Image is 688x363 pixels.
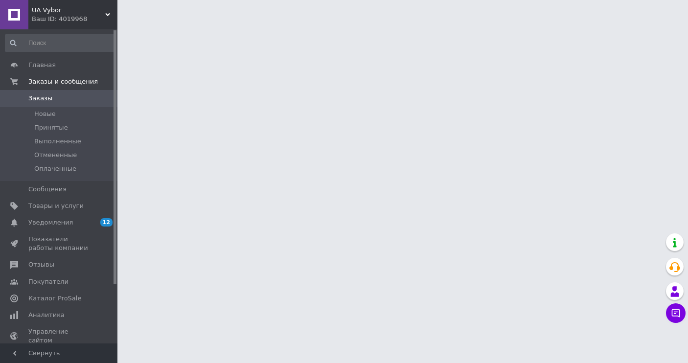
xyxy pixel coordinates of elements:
input: Поиск [5,34,115,52]
span: Товары и услуги [28,202,84,210]
span: Выполненные [34,137,81,146]
span: Показатели работы компании [28,235,91,252]
span: Каталог ProSale [28,294,81,303]
span: Принятые [34,123,68,132]
button: Чат с покупателем [666,303,686,323]
span: Отзывы [28,260,54,269]
span: 12 [100,218,113,227]
span: Аналитика [28,311,65,319]
span: UA Vybor [32,6,105,15]
span: Оплаченные [34,164,76,173]
span: Заказы и сообщения [28,77,98,86]
span: Главная [28,61,56,69]
div: Ваш ID: 4019968 [32,15,117,23]
span: Заказы [28,94,52,103]
span: Покупатели [28,277,69,286]
span: Сообщения [28,185,67,194]
span: Новые [34,110,56,118]
span: Уведомления [28,218,73,227]
span: Управление сайтом [28,327,91,345]
span: Отмененные [34,151,77,159]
